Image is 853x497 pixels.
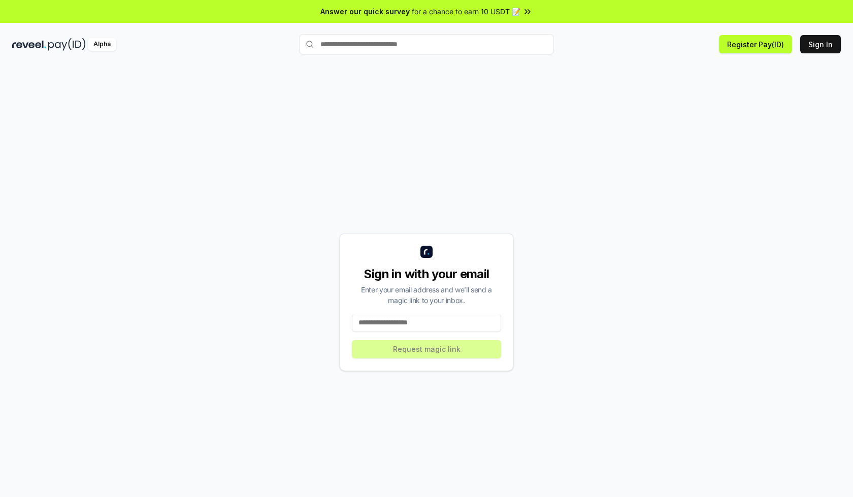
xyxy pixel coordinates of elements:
span: Answer our quick survey [320,6,410,17]
div: Sign in with your email [352,266,501,282]
span: for a chance to earn 10 USDT 📝 [412,6,520,17]
img: pay_id [48,38,86,51]
img: logo_small [420,246,433,258]
div: Alpha [88,38,116,51]
button: Register Pay(ID) [719,35,792,53]
button: Sign In [800,35,841,53]
div: Enter your email address and we’ll send a magic link to your inbox. [352,284,501,306]
img: reveel_dark [12,38,46,51]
